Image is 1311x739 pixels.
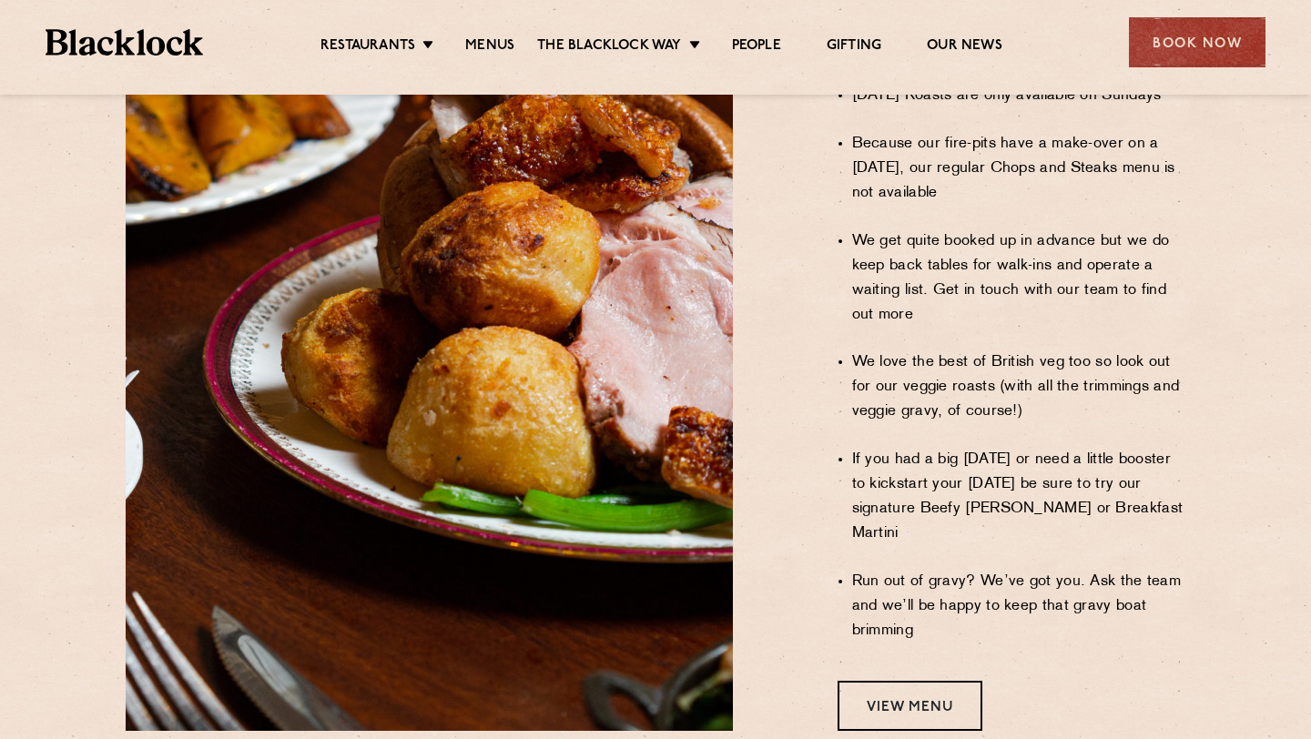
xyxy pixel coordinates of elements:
[732,37,781,57] a: People
[852,132,1186,206] li: Because our fire-pits have a make-over on a [DATE], our regular Chops and Steaks menu is not avai...
[852,350,1186,424] li: We love the best of British veg too so look out for our veggie roasts (with all the trimmings and...
[852,570,1186,643] li: Run out of gravy? We’ve got you. Ask the team and we’ll be happy to keep that gravy boat brimming
[46,29,203,56] img: BL_Textured_Logo-footer-cropped.svg
[465,37,514,57] a: Menus
[927,37,1002,57] a: Our News
[838,681,982,731] a: View Menu
[827,37,881,57] a: Gifting
[537,37,681,57] a: The Blacklock Way
[852,448,1186,546] li: If you had a big [DATE] or need a little booster to kickstart your [DATE] be sure to try our sign...
[1129,17,1265,67] div: Book Now
[852,229,1186,328] li: We get quite booked up in advance but we do keep back tables for walk-ins and operate a waiting l...
[852,84,1186,108] li: [DATE] Roasts are only available on Sundays
[320,37,415,57] a: Restaurants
